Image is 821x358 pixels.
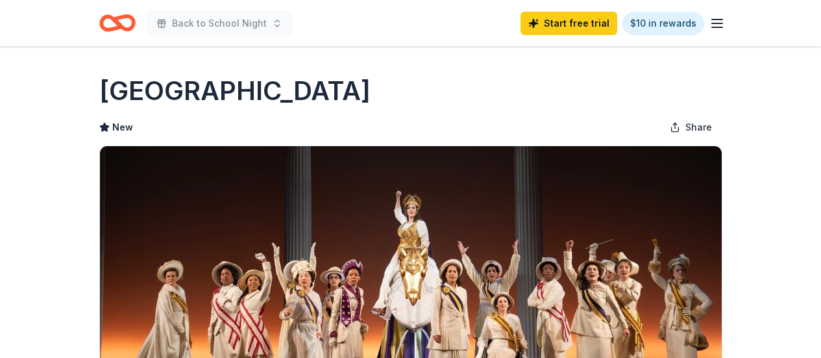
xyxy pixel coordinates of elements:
a: $10 in rewards [622,12,704,35]
span: Back to School Night [172,16,267,31]
span: New [112,120,133,135]
a: Start free trial [521,12,617,35]
h1: [GEOGRAPHIC_DATA] [99,73,371,109]
span: Share [685,120,712,135]
a: Home [99,8,136,38]
button: Share [659,114,722,140]
button: Back to School Night [146,10,293,36]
